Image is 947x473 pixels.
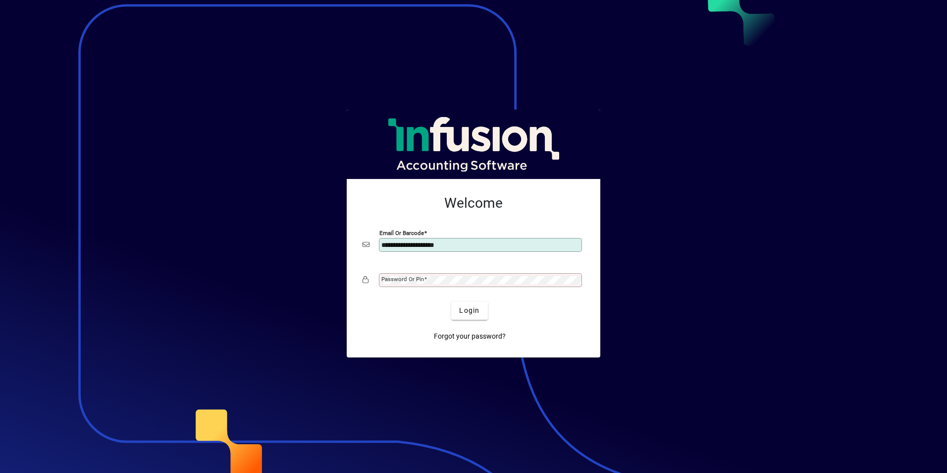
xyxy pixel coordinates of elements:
button: Login [451,302,487,320]
span: Login [459,305,479,316]
span: Forgot your password? [434,331,506,342]
mat-label: Password or Pin [381,276,424,283]
h2: Welcome [363,195,584,212]
mat-label: Email or Barcode [379,229,424,236]
a: Forgot your password? [430,328,510,346]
